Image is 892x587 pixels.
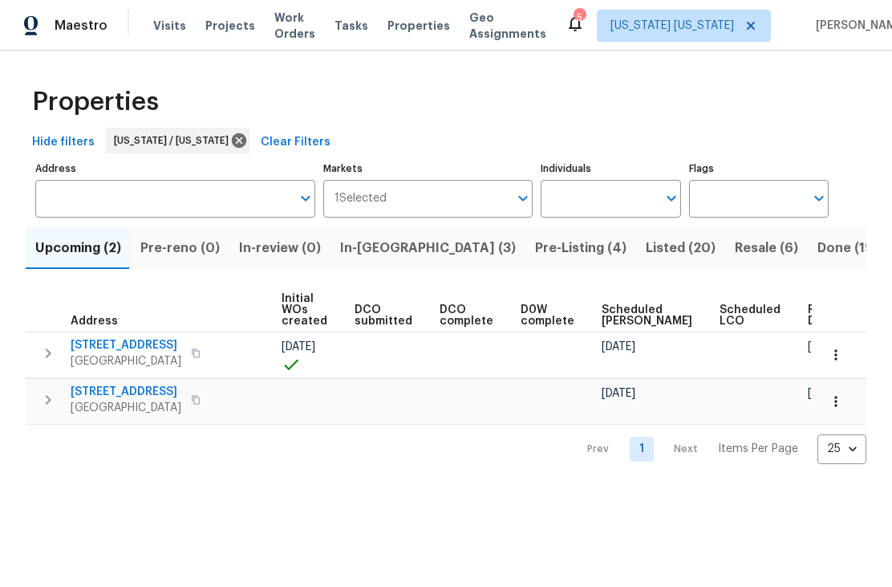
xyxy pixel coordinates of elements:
span: Scheduled [PERSON_NAME] [602,304,692,327]
span: [DATE] [602,388,635,399]
span: Scheduled LCO [720,304,780,327]
span: DCO submitted [355,304,412,327]
label: Flags [689,164,829,173]
span: [DATE] [282,341,315,353]
span: [DATE] [808,341,841,353]
span: [US_STATE] [US_STATE] [610,18,734,34]
span: Properties [387,18,450,34]
label: Address [35,164,315,173]
span: Projects [205,18,255,34]
span: Listed (20) [646,237,716,259]
span: Initial WOs created [282,293,327,327]
div: 25 [817,428,866,470]
span: DCO complete [440,304,493,327]
button: Open [512,187,534,210]
span: Resale (6) [735,237,798,259]
span: Geo Assignments [469,10,546,42]
span: [GEOGRAPHIC_DATA] [71,400,181,416]
button: Hide filters [26,128,101,157]
span: [DATE] [808,388,841,399]
span: In-review (0) [239,237,321,259]
label: Markets [323,164,533,173]
span: Properties [32,94,159,110]
a: Goto page 1 [630,437,654,462]
span: Ready Date [808,304,843,327]
span: Pre-Listing (4) [535,237,626,259]
span: Work Orders [274,10,315,42]
span: [GEOGRAPHIC_DATA] [71,353,181,369]
div: [US_STATE] / [US_STATE] [106,128,249,153]
button: Clear Filters [254,128,337,157]
span: Upcoming (2) [35,237,121,259]
span: [DATE] [602,341,635,353]
span: Hide filters [32,132,95,153]
label: Individuals [541,164,680,173]
button: Open [660,187,683,210]
button: Open [808,187,830,210]
div: 5 [574,10,585,26]
span: 1 Selected [334,192,387,206]
span: Done (196) [817,237,887,259]
span: In-[GEOGRAPHIC_DATA] (3) [340,237,516,259]
span: Visits [153,18,186,34]
span: Address [71,316,118,327]
span: D0W complete [521,304,574,327]
span: Pre-reno (0) [140,237,220,259]
nav: Pagination Navigation [572,434,866,464]
span: Tasks [334,20,368,31]
span: Clear Filters [261,132,330,153]
span: [US_STATE] / [US_STATE] [114,132,235,149]
p: Items Per Page [718,441,798,457]
span: [STREET_ADDRESS] [71,337,181,353]
span: Maestro [55,18,107,34]
button: Open [294,187,317,210]
span: [STREET_ADDRESS] [71,384,181,400]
